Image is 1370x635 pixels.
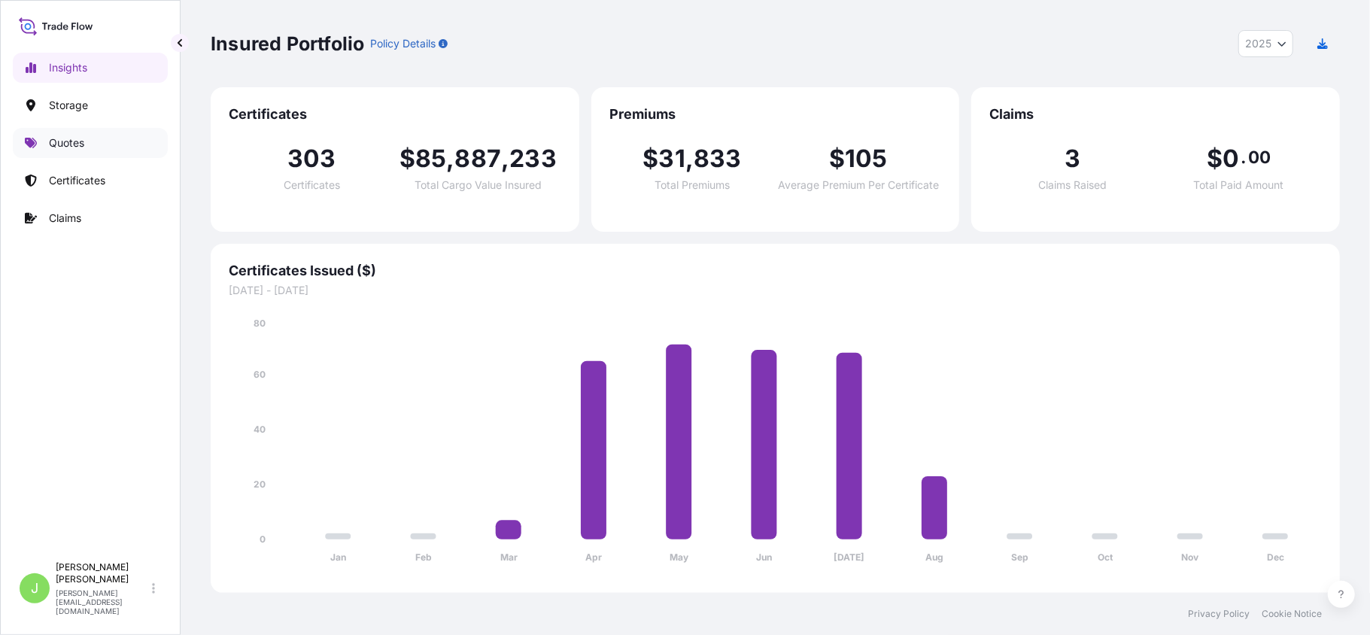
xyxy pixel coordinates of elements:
[229,105,561,123] span: Certificates
[415,147,446,171] span: 85
[659,147,685,171] span: 31
[13,166,168,196] a: Certificates
[1248,151,1271,163] span: 00
[509,147,557,171] span: 233
[1065,147,1080,171] span: 3
[1194,180,1284,190] span: Total Paid Amount
[829,147,845,171] span: $
[13,128,168,158] a: Quotes
[685,147,694,171] span: ,
[1011,552,1028,564] tspan: Sep
[925,552,943,564] tspan: Aug
[454,147,501,171] span: 887
[1038,180,1107,190] span: Claims Raised
[49,211,81,226] p: Claims
[254,424,266,435] tspan: 40
[254,479,266,490] tspan: 20
[642,147,658,171] span: $
[1188,608,1250,620] a: Privacy Policy
[1267,552,1284,564] tspan: Dec
[500,552,518,564] tspan: Mar
[229,283,1322,298] span: [DATE] - [DATE]
[13,53,168,83] a: Insights
[845,147,888,171] span: 105
[49,173,105,188] p: Certificates
[1262,608,1322,620] a: Cookie Notice
[655,180,730,190] span: Total Premiums
[1241,151,1247,163] span: .
[229,262,1322,280] span: Certificates Issued ($)
[1207,147,1223,171] span: $
[446,147,454,171] span: ,
[609,105,942,123] span: Premiums
[778,180,939,190] span: Average Premium Per Certificate
[254,317,266,329] tspan: 80
[415,552,432,564] tspan: Feb
[834,552,865,564] tspan: [DATE]
[49,98,88,113] p: Storage
[989,105,1322,123] span: Claims
[330,552,346,564] tspan: Jan
[56,561,149,585] p: [PERSON_NAME] [PERSON_NAME]
[1245,36,1271,51] span: 2025
[1098,552,1113,564] tspan: Oct
[254,369,266,380] tspan: 60
[1238,30,1293,57] button: Year Selector
[13,203,168,233] a: Claims
[399,147,415,171] span: $
[670,552,689,564] tspan: May
[49,60,87,75] p: Insights
[1223,147,1239,171] span: 0
[415,180,542,190] span: Total Cargo Value Insured
[756,552,772,564] tspan: Jun
[56,588,149,615] p: [PERSON_NAME][EMAIL_ADDRESS][DOMAIN_NAME]
[49,135,84,150] p: Quotes
[1182,552,1200,564] tspan: Nov
[211,32,364,56] p: Insured Portfolio
[31,581,38,596] span: J
[284,180,340,190] span: Certificates
[260,533,266,545] tspan: 0
[501,147,509,171] span: ,
[585,552,602,564] tspan: Apr
[694,147,742,171] span: 833
[287,147,336,171] span: 303
[370,36,436,51] p: Policy Details
[13,90,168,120] a: Storage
